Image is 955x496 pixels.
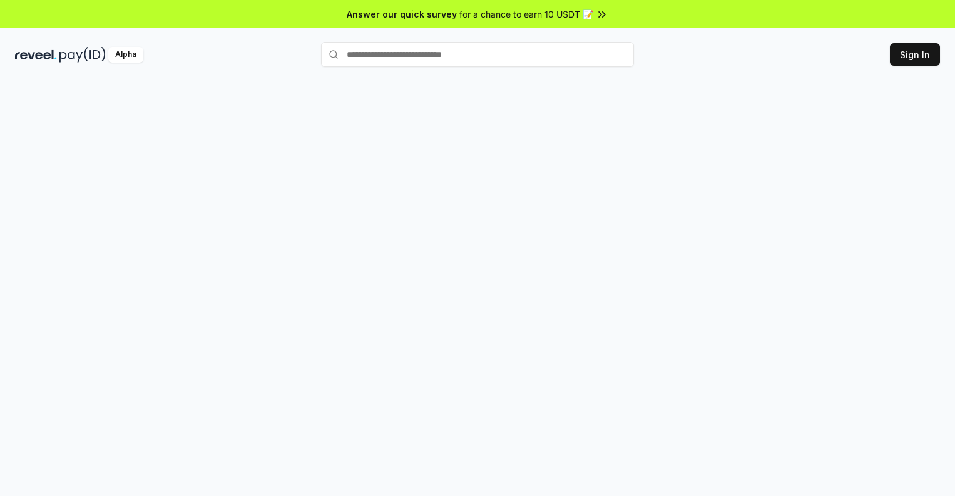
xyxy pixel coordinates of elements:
[890,43,940,66] button: Sign In
[347,8,457,21] span: Answer our quick survey
[15,47,57,63] img: reveel_dark
[459,8,593,21] span: for a chance to earn 10 USDT 📝
[59,47,106,63] img: pay_id
[108,47,143,63] div: Alpha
